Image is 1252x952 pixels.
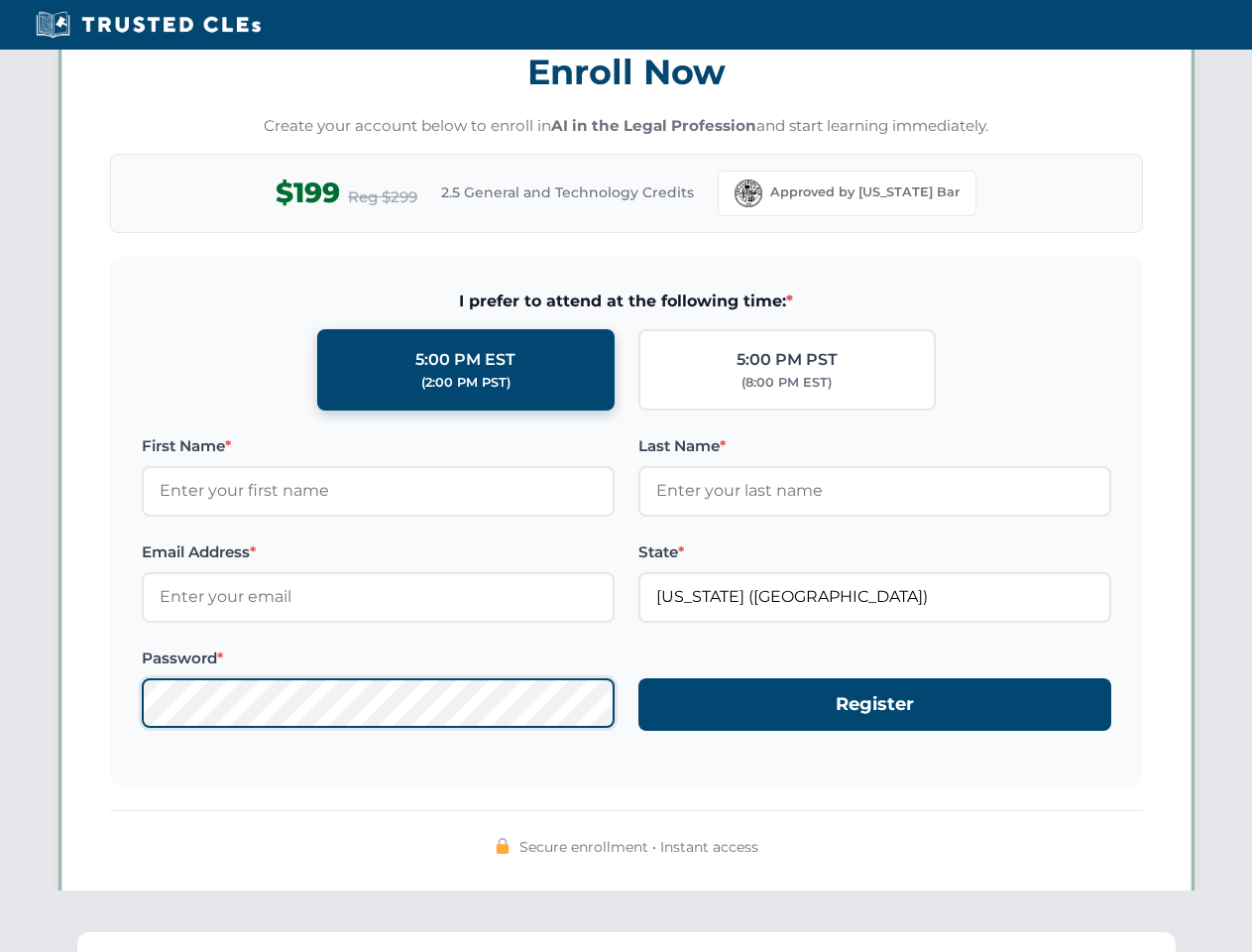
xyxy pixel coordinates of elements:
[142,540,615,564] label: Email Address
[551,116,756,135] strong: AI in the Legal Profession
[638,466,1111,516] input: Enter your last name
[142,434,615,458] label: First Name
[415,347,515,373] div: 5:00 PM EST
[638,434,1111,458] label: Last Name
[142,647,615,670] label: Password
[30,10,267,40] img: Trusted CLEs
[638,678,1111,731] button: Register
[348,185,417,209] span: Reg $299
[110,115,1143,138] p: Create your account below to enroll in and start learning immediately.
[638,572,1111,622] input: Florida (FL)
[142,466,615,516] input: Enter your first name
[770,182,960,202] span: Approved by [US_STATE] Bar
[142,289,1111,314] span: I prefer to attend at the following time:
[495,838,511,854] img: 🔒
[110,41,1143,103] h3: Enroll Now
[519,836,758,858] span: Secure enrollment • Instant access
[737,347,838,373] div: 5:00 PM PST
[741,373,832,393] div: (8:00 PM EST)
[735,179,762,207] img: Florida Bar
[276,171,340,215] span: $199
[441,181,694,203] span: 2.5 General and Technology Credits
[142,572,615,622] input: Enter your email
[421,373,511,393] div: (2:00 PM PST)
[638,540,1111,564] label: State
